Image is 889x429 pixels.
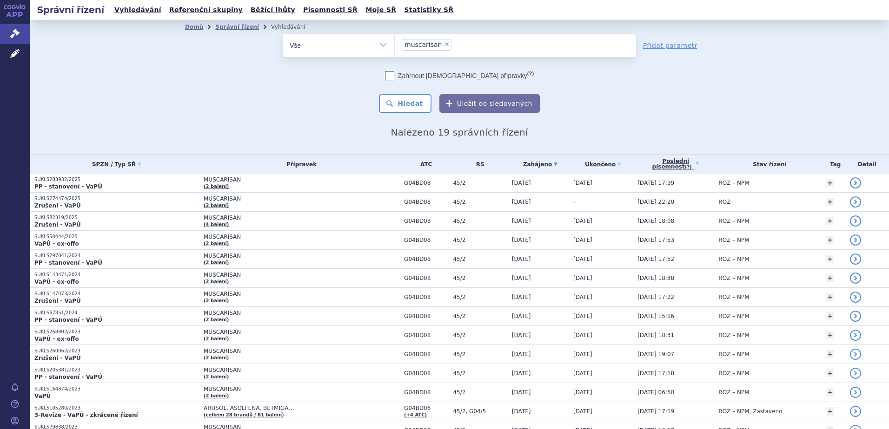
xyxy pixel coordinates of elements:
span: [DATE] 15:16 [637,313,674,319]
span: 45/2 [453,275,507,281]
th: Stav řízení [714,155,821,174]
span: G04BD08 [404,313,448,319]
a: Domů [185,24,203,30]
span: [DATE] 18:08 [637,218,674,224]
strong: Zrušení - VaPÚ [34,355,81,361]
span: ROZ – NPM [718,313,749,319]
a: + [826,350,834,358]
a: + [826,179,834,187]
span: [DATE] 19:07 [637,351,674,357]
p: SUKLS67851/2024 [34,310,199,316]
label: Zahrnout [DEMOGRAPHIC_DATA] přípravky [385,71,534,80]
span: MUSCARISAN [204,214,399,221]
span: [DATE] [573,332,592,338]
a: detail [850,406,861,417]
span: 45/2 [453,199,507,205]
strong: Zrušení - VaPÚ [34,221,81,228]
span: [DATE] [512,408,531,415]
abbr: (?) [527,71,534,77]
span: muscarisan [405,41,442,48]
a: + [826,217,834,225]
strong: VaPÚ - ex-offo [34,336,79,342]
a: (celkem 28 brandů / 81 balení) [204,412,284,417]
span: 45/2 [453,351,507,357]
a: detail [850,196,861,208]
span: × [444,41,450,47]
p: SUKLS164874/2023 [34,386,199,392]
a: + [826,255,834,263]
span: [DATE] [512,332,531,338]
span: 45/2 [453,370,507,377]
p: SUKLS143471/2024 [34,272,199,278]
abbr: (?) [685,164,692,170]
span: ROZ – NPM [718,389,749,396]
span: [DATE] [573,408,592,415]
span: [DATE] [573,294,592,300]
a: Písemnosti SŘ [300,4,360,16]
span: [DATE] [512,370,531,377]
a: Ukončeno [573,158,633,171]
p: SUKLS105280/2023 [34,405,199,411]
a: detail [850,387,861,398]
span: MUSCARISAN [204,272,399,278]
span: MUSCARISAN [204,234,399,240]
a: Vyhledávání [112,4,164,16]
a: + [826,312,834,320]
span: ROZ – NPM, Zastaveno [718,408,782,415]
span: - [573,199,575,205]
span: 45/2 [453,256,507,262]
span: MUSCARISAN [204,291,399,297]
span: [DATE] 17:18 [637,370,674,377]
th: Detail [845,155,889,174]
span: 45/2 [453,389,507,396]
span: ROZ – NPM [718,180,749,186]
strong: PP - stanovení - VaPÚ [34,183,102,190]
a: Referenční skupiny [166,4,245,16]
h2: Správní řízení [30,3,112,16]
span: MUSCARISAN [204,367,399,373]
span: [DATE] 17:53 [637,237,674,243]
span: [DATE] [512,313,531,319]
span: [DATE] [512,294,531,300]
span: [DATE] [512,351,531,357]
a: + [826,388,834,396]
strong: Zrušení - VaPÚ [34,298,81,304]
span: MUSCARISAN [204,310,399,316]
span: MUSCARISAN [204,253,399,259]
span: ROZ – NPM [718,218,749,224]
a: + [826,293,834,301]
span: G04BD08 [404,370,448,377]
a: Statistiky SŘ [401,4,456,16]
span: ROZ – NPM [718,275,749,281]
span: [DATE] 18:31 [637,332,674,338]
a: (2 balení) [204,317,229,322]
p: SUKLS274474/2025 [34,195,199,202]
span: ROZ – NPM [718,237,749,243]
th: ATC [399,155,448,174]
a: (2 balení) [204,279,229,284]
a: detail [850,273,861,284]
span: ROZ – NPM [718,351,749,357]
a: Zahájeno [512,158,569,171]
span: [DATE] 22:20 [637,199,674,205]
span: MUSCARISAN [204,348,399,354]
a: (4 balení) [204,222,229,227]
span: 45/2 [453,180,507,186]
a: (2 balení) [204,241,229,246]
span: [DATE] [512,237,531,243]
input: muscarisan [454,39,459,50]
span: [DATE] [512,256,531,262]
strong: VaPÚ [34,393,51,399]
a: Moje SŘ [363,4,399,16]
p: SUKLS297041/2024 [34,253,199,259]
a: detail [850,330,861,341]
a: + [826,407,834,416]
li: Vyhledávání [271,20,318,34]
span: MUSCARISAN [204,386,399,392]
span: MUSCARISAN [204,195,399,202]
span: ROZ – NPM [718,294,749,300]
span: [DATE] 17:52 [637,256,674,262]
th: Tag [821,155,845,174]
a: + [826,331,834,339]
span: 45/2 [453,218,507,224]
